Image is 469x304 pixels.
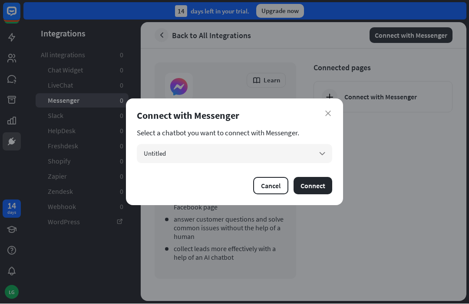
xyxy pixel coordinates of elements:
button: Open LiveChat chat widget [7,3,33,29]
i: arrow_down [317,149,327,159]
i: close [325,111,331,117]
button: Cancel [253,177,288,195]
span: Untitled [144,150,166,158]
button: Connect [294,177,332,195]
div: Connect with Messenger [137,110,332,122]
section: Select a chatbot you want to connect with Messenger. [137,129,332,137]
